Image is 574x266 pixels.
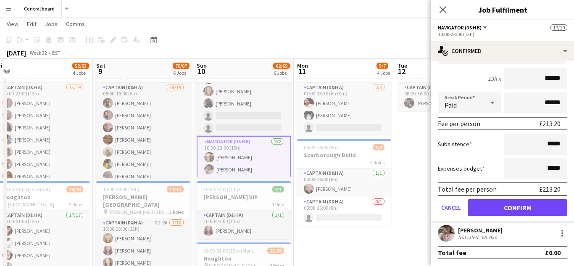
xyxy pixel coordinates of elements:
[197,255,291,262] h3: Houghton
[273,63,290,69] span: 62/69
[431,4,574,15] h3: Job Fulfilment
[197,193,291,201] h3: [PERSON_NAME] VIP
[197,62,207,69] span: Sun
[42,18,61,29] a: Jobs
[396,66,407,76] span: 12
[545,248,561,257] div: £0.00
[304,144,338,150] span: 08:00-16:00 (8h)
[103,186,140,192] span: 10:00-23:00 (13h)
[73,70,89,76] div: 4 Jobs
[297,139,391,226] app-job-card: 08:00-16:00 (8h)1/2Scarborough Build2 RolesCaptain (D&H A)1/108:00-16:00 (8h)[PERSON_NAME]Captain...
[438,185,497,193] div: Total fee per person
[173,70,189,76] div: 6 Jobs
[27,20,37,28] span: Edit
[203,248,253,254] span: 10:00-01:00 (15h) (Mon)
[72,63,89,69] span: 52/63
[438,119,480,128] div: Fee per person
[480,234,499,240] div: 68.7km
[297,53,391,136] app-job-card: 07:00-13:30 (6h30m)2/3Houghton1 RoleCaptain (D&H A)2/307:00-13:30 (6h30m)[PERSON_NAME][PERSON_NAME]
[17,0,62,17] button: Central board
[203,186,240,192] span: 10:00-23:00 (13h)
[63,18,88,29] a: Comms
[95,66,105,76] span: 9
[197,53,291,178] app-job-card: 08:00-23:00 (15h)17/19Boardmasters Newquay2 Roles[PERSON_NAME][PERSON_NAME][PERSON_NAME][PERSON_N...
[438,199,464,216] button: Cancel
[539,119,561,128] div: £213.20
[398,83,492,111] app-card-role: Captain (D&H A)1/108:00-16:00 (8h)[PERSON_NAME]
[370,159,384,166] span: 2 Roles
[52,50,61,56] div: BST
[550,24,567,31] span: 17/19
[431,41,574,61] div: Confirmed
[297,169,391,197] app-card-role: Captain (D&H A)1/108:00-16:00 (8h)[PERSON_NAME]
[458,234,480,240] div: Not rated
[438,24,488,31] button: Navigator (D&H B)
[377,63,388,69] span: 5/7
[445,101,457,109] span: Paid
[438,31,567,37] div: 10:00-23:00 (13h)
[96,193,190,208] h3: [PERSON_NAME][GEOGRAPHIC_DATA]
[267,248,284,254] span: 25/29
[173,63,190,69] span: 70/87
[296,66,308,76] span: 11
[438,165,484,172] label: Expenses budget
[24,18,40,29] a: Edit
[8,201,54,208] span: [GEOGRAPHIC_DATA]
[66,20,85,28] span: Comms
[108,209,169,215] span: [PERSON_NAME][GEOGRAPHIC_DATA]
[438,24,482,31] span: Navigator (D&H B)
[297,62,308,69] span: Mon
[69,201,83,208] span: 2 Roles
[272,186,284,192] span: 1/1
[377,70,390,76] div: 4 Jobs
[45,20,58,28] span: Jobs
[197,136,291,179] app-card-role: Navigator (D&H B)2/210:00-23:00 (13h)[PERSON_NAME][PERSON_NAME]
[272,201,284,208] span: 1 Role
[3,186,50,192] span: 10:00-01:00 (15h) (Sat)
[297,197,391,226] app-card-role: Captain (D&H A)0/108:00-16:00 (8h)
[96,53,190,178] app-job-card: 08:00-23:00 (15h)17/22Boardmasters Newquay2 RolesCaptain (D&H A)15/1908:00-16:00 (8h)[PERSON_NAME...
[169,209,184,215] span: 2 Roles
[458,226,503,234] div: [PERSON_NAME]
[167,186,184,192] span: 11/14
[488,75,501,82] div: 13h x
[3,18,22,29] a: View
[195,66,207,76] span: 10
[468,199,567,216] button: Confirm
[96,62,105,69] span: Sat
[274,70,290,76] div: 6 Jobs
[197,181,291,239] app-job-card: 10:00-23:00 (13h)1/1[PERSON_NAME] VIP1 RoleCaptain (D&H A)1/110:00-23:00 (13h)[PERSON_NAME]
[197,211,291,239] app-card-role: Captain (D&H A)1/110:00-23:00 (13h)[PERSON_NAME]
[373,144,384,150] span: 1/2
[297,151,391,159] h3: Scarborough Build
[398,53,492,111] app-job-card: 08:00-16:00 (8h)1/1Scarborough Build1 RoleCaptain (D&H A)1/108:00-16:00 (8h)[PERSON_NAME]
[28,50,49,56] span: Week 32
[7,20,18,28] span: View
[7,49,26,57] div: [DATE]
[438,140,472,148] label: Subsistence
[66,186,83,192] span: 24/28
[398,62,407,69] span: Tue
[539,185,561,193] div: £213.20
[297,83,391,136] app-card-role: Captain (D&H A)2/307:00-13:30 (6h30m)[PERSON_NAME][PERSON_NAME]
[438,248,466,257] div: Total fee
